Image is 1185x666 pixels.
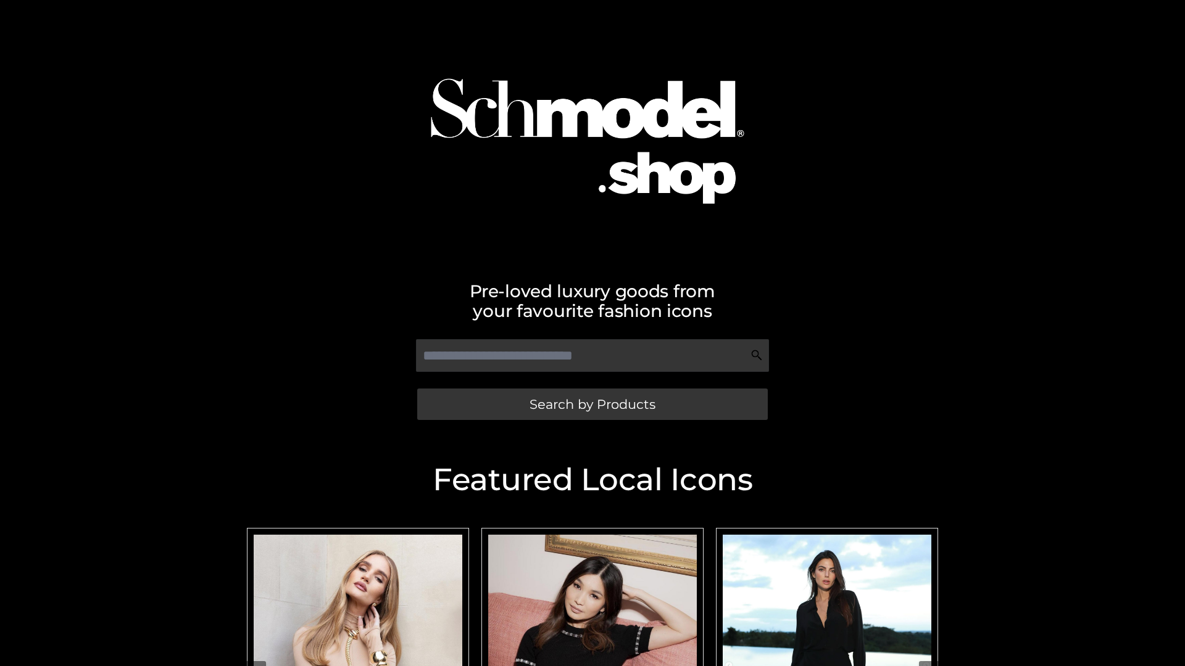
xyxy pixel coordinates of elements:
h2: Featured Local Icons​ [241,464,944,495]
img: Search Icon [750,349,763,361]
h2: Pre-loved luxury goods from your favourite fashion icons [241,281,944,321]
a: Search by Products [417,388,768,420]
span: Search by Products [530,398,655,411]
